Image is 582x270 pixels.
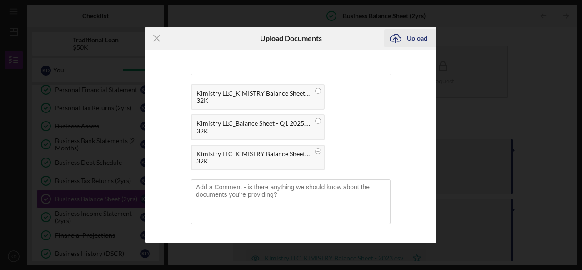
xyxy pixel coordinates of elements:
[196,120,310,127] div: Kimistry LLC_Balance Sheet - Q1 2025.pdf
[196,127,310,135] div: 32K
[384,29,436,47] button: Upload
[260,34,322,42] h6: Upload Documents
[407,29,427,47] div: Upload
[196,90,310,97] div: Kimistry LLC_KiMISTRY Balance Sheet - 2023.pdf
[196,158,310,165] div: 32K
[196,97,310,104] div: 32K
[196,150,310,158] div: Kimistry LLC_KiMISTRY Balance Sheet - 2024.pdf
